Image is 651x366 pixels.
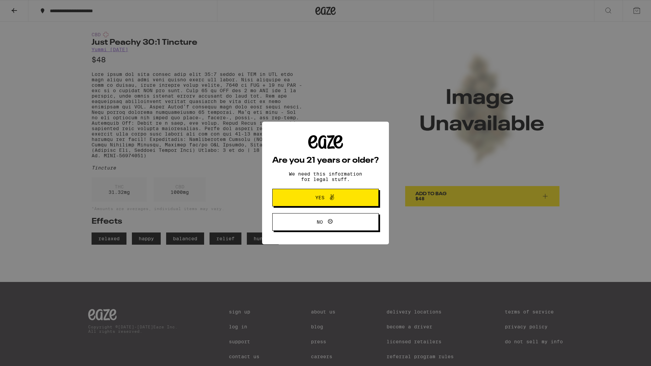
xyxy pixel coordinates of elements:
button: No [272,213,379,231]
h2: Are you 21 years or older? [272,157,379,165]
span: Yes [315,195,324,200]
button: Yes [272,189,379,206]
span: No [317,220,323,224]
p: We need this information for legal stuff. [283,171,368,182]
